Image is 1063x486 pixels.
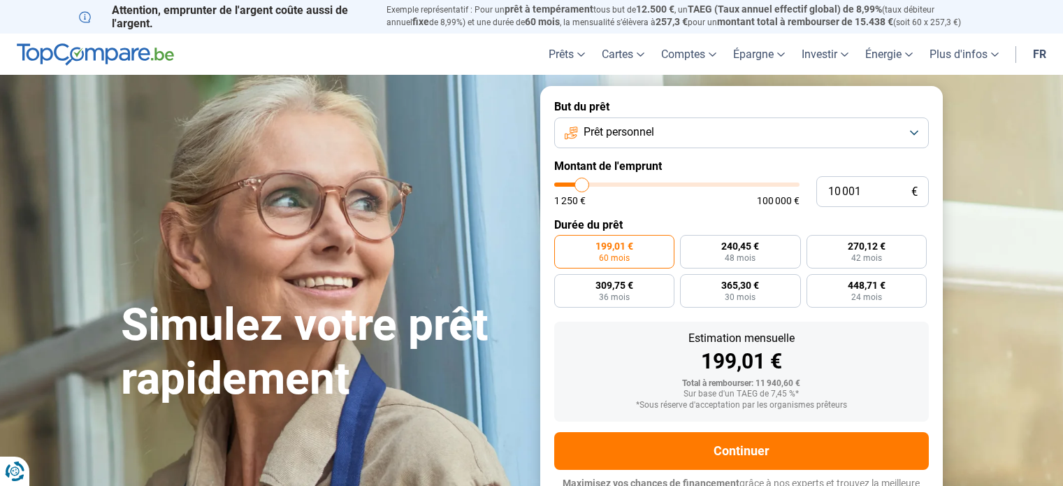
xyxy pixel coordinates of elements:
[911,186,918,198] span: €
[636,3,674,15] span: 12.500 €
[554,100,929,113] label: But du prêt
[595,280,633,290] span: 309,75 €
[599,254,630,262] span: 60 mois
[554,159,929,173] label: Montant de l'emprunt
[688,3,882,15] span: TAEG (Taux annuel effectif global) de 8,99%
[595,241,633,251] span: 199,01 €
[725,34,793,75] a: Épargne
[554,117,929,148] button: Prêt personnel
[565,333,918,344] div: Estimation mensuelle
[848,280,885,290] span: 448,71 €
[593,34,653,75] a: Cartes
[653,34,725,75] a: Comptes
[525,16,560,27] span: 60 mois
[656,16,688,27] span: 257,3 €
[565,351,918,372] div: 199,01 €
[505,3,593,15] span: prêt à tempérament
[599,293,630,301] span: 36 mois
[921,34,1007,75] a: Plus d'infos
[851,254,882,262] span: 42 mois
[857,34,921,75] a: Énergie
[565,379,918,389] div: Total à rembourser: 11 940,60 €
[584,124,654,140] span: Prêt personnel
[1025,34,1055,75] a: fr
[725,254,755,262] span: 48 mois
[848,241,885,251] span: 270,12 €
[757,196,800,206] span: 100 000 €
[540,34,593,75] a: Prêts
[17,43,174,66] img: TopCompare
[717,16,893,27] span: montant total à rembourser de 15.438 €
[386,3,985,29] p: Exemple représentatif : Pour un tous but de , un (taux débiteur annuel de 8,99%) et une durée de ...
[851,293,882,301] span: 24 mois
[121,299,523,406] h1: Simulez votre prêt rapidement
[721,241,759,251] span: 240,45 €
[565,389,918,399] div: Sur base d'un TAEG de 7,45 %*
[793,34,857,75] a: Investir
[554,218,929,231] label: Durée du prêt
[554,196,586,206] span: 1 250 €
[554,432,929,470] button: Continuer
[565,401,918,410] div: *Sous réserve d'acceptation par les organismes prêteurs
[725,293,755,301] span: 30 mois
[412,16,429,27] span: fixe
[79,3,370,30] p: Attention, emprunter de l'argent coûte aussi de l'argent.
[721,280,759,290] span: 365,30 €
